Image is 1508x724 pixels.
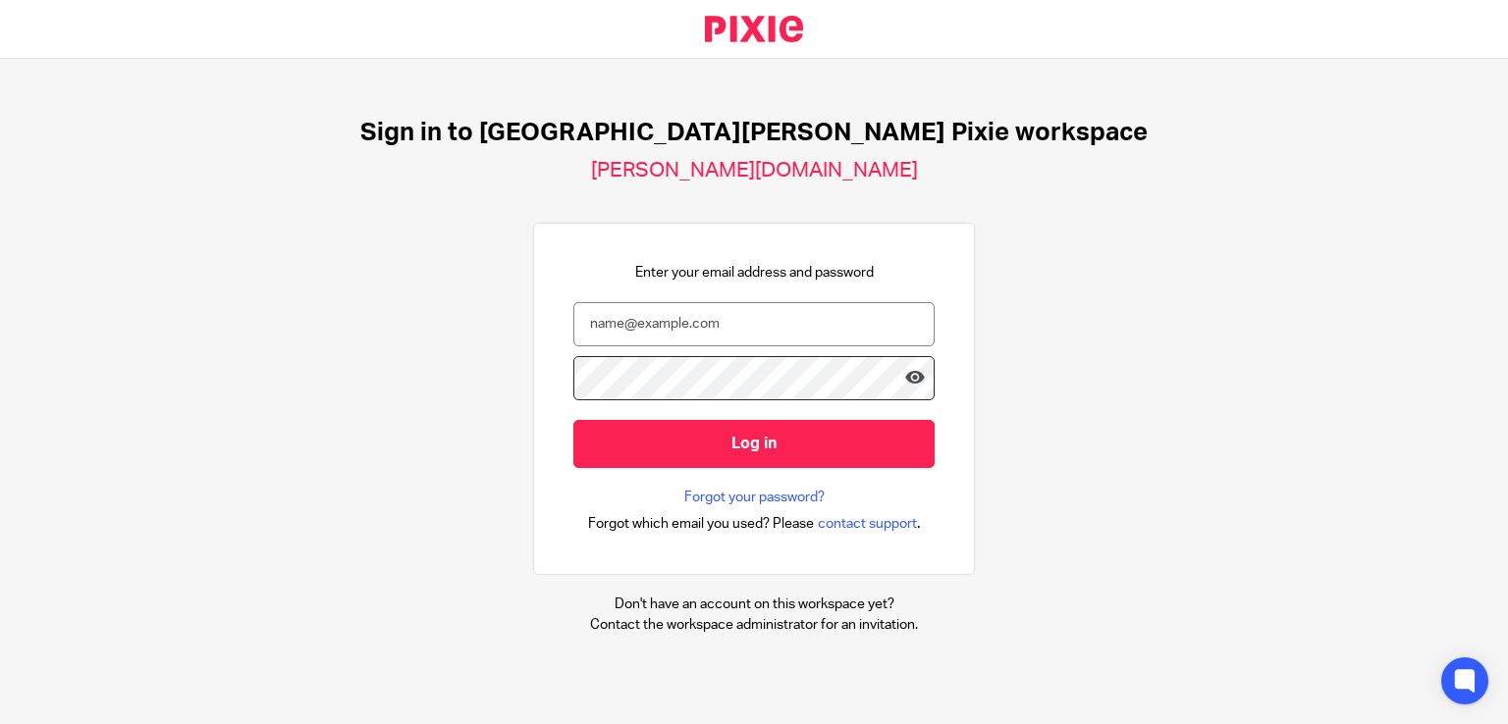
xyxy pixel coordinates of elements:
input: name@example.com [573,302,935,346]
a: Forgot your password? [684,488,825,507]
input: Log in [573,420,935,468]
h2: [PERSON_NAME][DOMAIN_NAME] [591,158,918,183]
div: . [588,512,921,535]
p: Contact the workspace administrator for an invitation. [590,615,918,635]
h1: Sign in to [GEOGRAPHIC_DATA][PERSON_NAME] Pixie workspace [360,118,1148,148]
span: Forgot which email you used? Please [588,514,814,534]
p: Don't have an account on this workspace yet? [590,595,918,614]
span: contact support [818,514,917,534]
p: Enter your email address and password [635,263,874,283]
